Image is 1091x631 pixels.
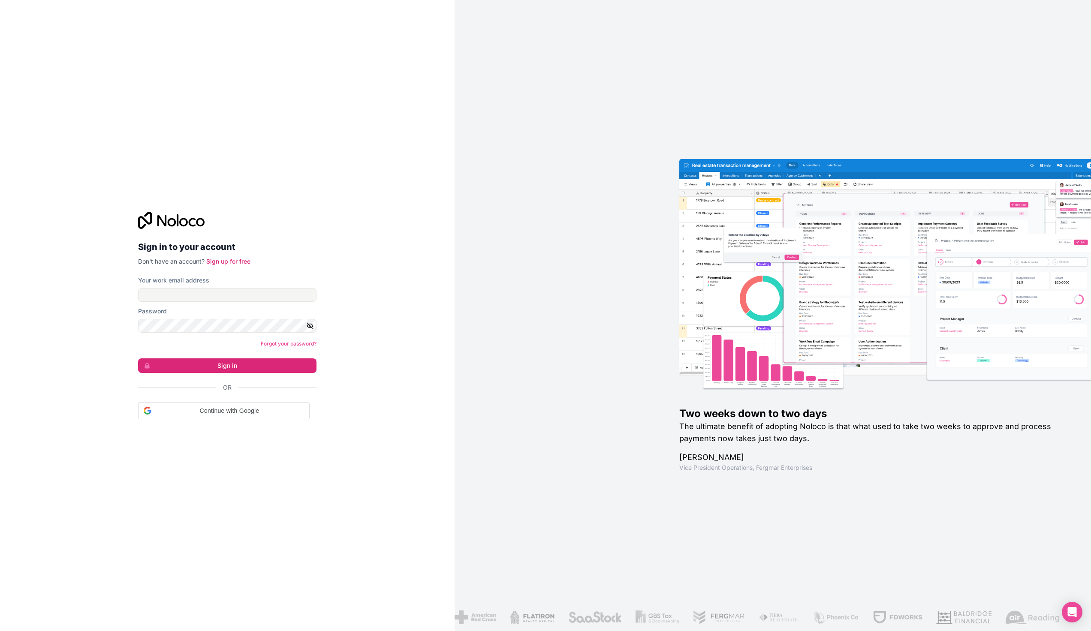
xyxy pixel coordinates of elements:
span: Or [223,383,232,392]
a: Sign up for free [206,258,250,265]
div: Open Intercom Messenger [1062,602,1082,622]
h1: Vice President Operations , Fergmar Enterprises [679,463,1064,472]
h1: [PERSON_NAME] [679,451,1064,463]
span: Don't have an account? [138,258,205,265]
div: Continue with Google [138,402,310,419]
img: /assets/baldridge-DxmPIwAm.png [936,610,992,624]
input: Email address [138,288,316,302]
img: /assets/fiera-fwj2N5v4.png [758,610,799,624]
input: Password [138,319,316,333]
span: Continue with Google [155,406,304,415]
button: Sign in [138,358,316,373]
h2: Sign in to your account [138,239,316,255]
h1: Two weeks down to two days [679,407,1064,421]
h2: The ultimate benefit of adopting Noloco is that what used to take two weeks to approve and proces... [679,421,1064,445]
img: /assets/flatiron-C8eUkumj.png [509,610,554,624]
label: Your work email address [138,276,209,285]
img: /assets/american-red-cross-BAupjrZR.png [454,610,496,624]
img: /assets/saastock-C6Zbiodz.png [568,610,622,624]
img: /assets/fergmar-CudnrXN5.png [693,610,745,624]
label: Password [138,307,167,315]
img: /assets/airreading-FwAmRzSr.png [1005,610,1059,624]
img: /assets/fdworks-Bi04fVtw.png [872,610,922,624]
img: /assets/phoenix-BREaitsQ.png [812,610,859,624]
img: /assets/gbstax-C-GtDUiK.png [635,610,679,624]
a: Forgot your password? [261,340,316,347]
